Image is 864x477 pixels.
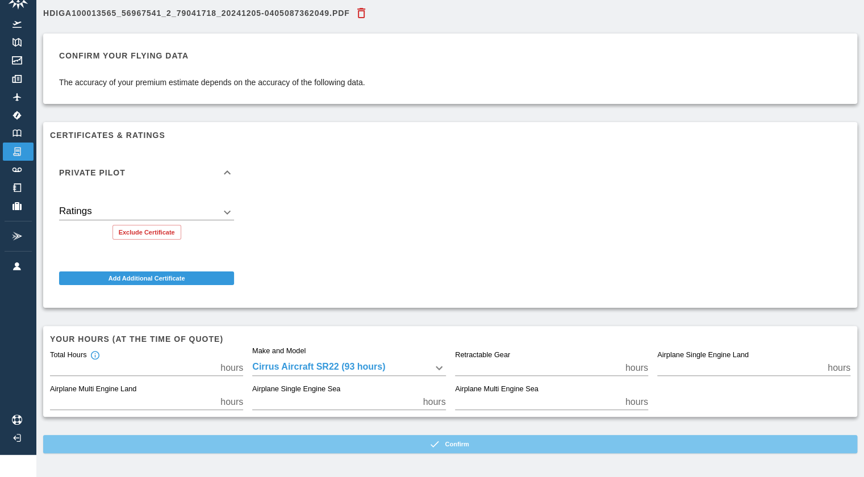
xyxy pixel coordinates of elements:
button: Confirm [43,435,857,453]
h6: HDIGA100013565_56967541_2_79041718_20241205-0405087362049.pdf [43,9,350,17]
label: Retractable Gear [455,350,510,361]
p: hours [423,395,445,409]
p: hours [828,361,850,375]
div: Private Pilot [50,191,243,249]
p: The accuracy of your premium estimate depends on the accuracy of the following data. [59,77,365,88]
h6: Your hours (at the time of quote) [50,333,850,345]
div: Total Hours [50,350,100,361]
p: hours [625,395,648,409]
label: Airplane Single Engine Sea [252,384,340,395]
label: Airplane Multi Engine Land [50,384,136,395]
p: hours [220,395,243,409]
h6: Private Pilot [59,169,126,177]
div: Cirrus Aircraft SR22 (93 hours) [252,360,445,376]
label: Airplane Multi Engine Sea [455,384,539,395]
button: Add Additional Certificate [59,271,234,285]
svg: Total hours in fixed-wing aircraft [90,350,100,361]
div: Private Pilot [50,154,243,191]
p: hours [220,361,243,375]
p: hours [625,361,648,375]
h6: Confirm your flying data [59,49,365,62]
button: Exclude Certificate [112,225,181,240]
label: Airplane Single Engine Land [657,350,749,361]
label: Make and Model [252,346,306,356]
h6: Certificates & Ratings [50,129,850,141]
